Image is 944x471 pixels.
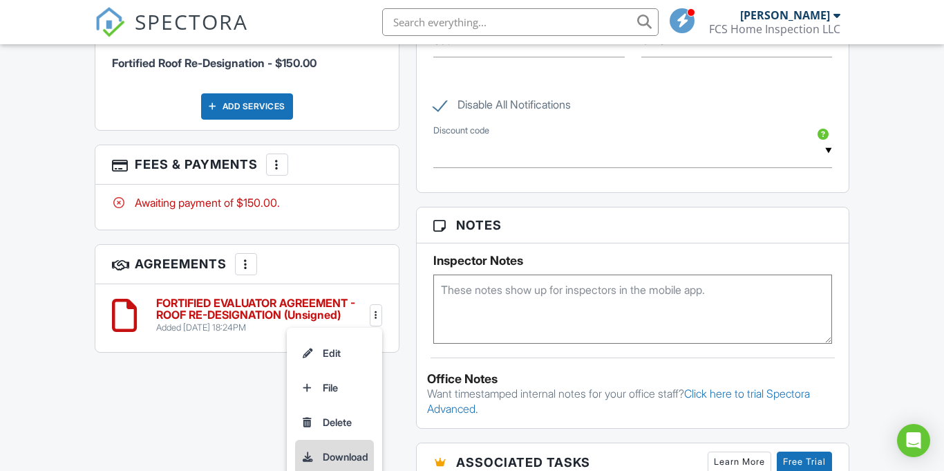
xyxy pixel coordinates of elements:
[295,336,374,371] a: Edit
[95,7,125,37] img: The Best Home Inspection Software - Spectora
[112,195,382,210] div: Awaiting payment of $150.00.
[156,297,367,334] a: FORTIFIED EVALUATOR AGREEMENT - ROOF RE-DESIGNATION (Unsigned) Added [DATE] 18:24PM
[295,405,374,440] a: Delete
[897,424,930,457] div: Open Intercom Messenger
[433,124,489,137] label: Discount code
[135,7,248,36] span: SPECTORA
[95,245,399,284] h3: Agreements
[295,371,374,405] a: File
[709,22,840,36] div: FCS Home Inspection LLC
[382,8,659,36] input: Search everything...
[427,372,838,386] div: Office Notes
[433,254,832,268] h5: Inspector Notes
[95,19,248,48] a: SPECTORA
[433,98,571,116] label: Disable All Notifications
[112,30,382,82] li: Service: Fortified Roof Re-Designation
[417,207,849,243] h3: Notes
[427,386,838,417] p: Want timestamped internal notes for your office staff?
[95,145,399,185] h3: Fees & Payments
[156,297,367,322] h6: FORTIFIED EVALUATOR AGREEMENT - ROOF RE-DESIGNATION (Unsigned)
[740,8,830,22] div: [PERSON_NAME]
[112,56,317,70] span: Fortified Roof Re-Designation - $150.00
[427,387,810,416] a: Click here to trial Spectora Advanced.
[201,93,293,120] div: Add Services
[156,322,367,333] div: Added [DATE] 18:24PM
